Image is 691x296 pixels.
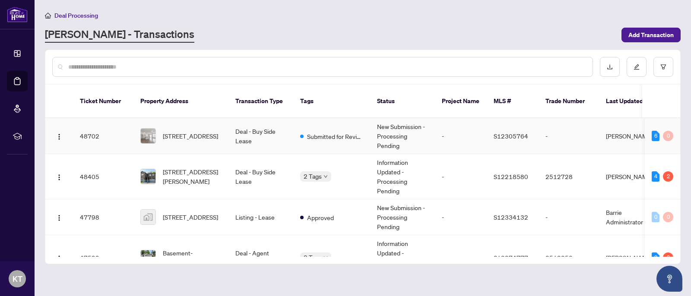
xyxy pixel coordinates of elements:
[307,132,363,141] span: Submitted for Review
[627,57,647,77] button: edit
[494,254,528,261] span: S12274777
[141,129,155,143] img: thumbnail-img
[304,252,322,262] span: 2 Tags
[307,213,334,222] span: Approved
[599,199,664,235] td: Barrie Administrator
[323,255,328,260] span: down
[45,13,51,19] span: home
[56,174,63,181] img: Logo
[599,118,664,154] td: [PERSON_NAME]
[56,255,63,262] img: Logo
[141,250,155,265] img: thumbnail-img
[435,118,487,154] td: -
[52,251,66,265] button: Logo
[73,85,133,118] th: Ticket Number
[539,118,599,154] td: -
[141,210,155,224] img: thumbnail-img
[663,252,673,263] div: 2
[435,235,487,280] td: -
[228,85,293,118] th: Transaction Type
[634,64,640,70] span: edit
[228,199,293,235] td: Listing - Lease
[133,85,228,118] th: Property Address
[539,199,599,235] td: -
[494,173,528,180] span: S12218580
[539,85,599,118] th: Trade Number
[54,12,98,19] span: Deal Processing
[370,118,435,154] td: New Submission - Processing Pending
[652,212,659,222] div: 0
[494,213,528,221] span: S12334132
[163,248,222,267] span: Basement-[STREET_ADDRESS]
[56,133,63,140] img: Logo
[228,154,293,199] td: Deal - Buy Side Lease
[293,85,370,118] th: Tags
[599,85,664,118] th: Last Updated By
[660,64,666,70] span: filter
[599,154,664,199] td: [PERSON_NAME]
[163,167,222,186] span: [STREET_ADDRESS][PERSON_NAME]
[653,57,673,77] button: filter
[652,131,659,141] div: 6
[663,212,673,222] div: 0
[494,132,528,140] span: S12305764
[56,214,63,221] img: Logo
[73,199,133,235] td: 47798
[304,171,322,181] span: 2 Tags
[141,169,155,184] img: thumbnail-img
[539,154,599,199] td: 2512728
[656,266,682,292] button: Open asap
[652,252,659,263] div: 2
[599,235,664,280] td: [PERSON_NAME]
[163,131,218,141] span: [STREET_ADDRESS]
[370,85,435,118] th: Status
[487,85,539,118] th: MLS #
[323,174,328,179] span: down
[52,129,66,143] button: Logo
[663,171,673,182] div: 2
[52,210,66,224] button: Logo
[663,131,673,141] div: 0
[435,154,487,199] td: -
[73,154,133,199] td: 48405
[621,28,681,42] button: Add Transaction
[370,154,435,199] td: Information Updated - Processing Pending
[52,170,66,183] button: Logo
[435,85,487,118] th: Project Name
[73,235,133,280] td: 47599
[228,118,293,154] td: Deal - Buy Side Lease
[539,235,599,280] td: 2512258
[73,118,133,154] td: 48702
[652,171,659,182] div: 4
[370,199,435,235] td: New Submission - Processing Pending
[607,64,613,70] span: download
[435,199,487,235] td: -
[600,57,620,77] button: download
[370,235,435,280] td: Information Updated - Processing Pending
[7,6,28,22] img: logo
[45,27,194,43] a: [PERSON_NAME] - Transactions
[628,28,674,42] span: Add Transaction
[13,273,22,285] span: KT
[228,235,293,280] td: Deal - Agent Double End Lease
[163,212,218,222] span: [STREET_ADDRESS]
